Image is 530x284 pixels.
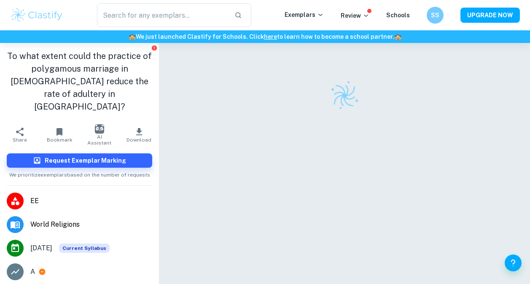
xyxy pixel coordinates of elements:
[30,267,35,277] p: A
[460,8,520,23] button: UPGRADE NOW
[97,3,228,27] input: Search for any exemplars...
[151,45,157,51] button: Report issue
[430,11,440,20] h6: SS
[129,33,136,40] span: 🏫
[30,220,152,230] span: World Religions
[325,76,364,115] img: Clastify logo
[119,123,159,147] button: Download
[85,134,114,146] span: AI Assistant
[45,156,126,165] h6: Request Exemplar Marking
[47,137,73,143] span: Bookmark
[2,32,528,41] h6: We just launched Clastify for Schools. Click to learn how to become a school partner.
[386,12,410,19] a: Schools
[126,137,151,143] span: Download
[10,7,64,24] img: Clastify logo
[7,50,152,113] h1: To what extent could the practice of polygamous marriage in [DEMOGRAPHIC_DATA] reduce the rate of...
[394,33,401,40] span: 🏫
[9,168,150,179] span: We prioritize exemplars based on the number of requests
[40,123,79,147] button: Bookmark
[341,11,369,20] p: Review
[264,33,277,40] a: here
[95,124,104,134] img: AI Assistant
[59,244,110,253] div: This exemplar is based on the current syllabus. Feel free to refer to it for inspiration/ideas wh...
[13,137,27,143] span: Share
[30,196,152,206] span: EE
[285,10,324,19] p: Exemplars
[7,153,152,168] button: Request Exemplar Marking
[30,243,52,253] span: [DATE]
[427,7,444,24] button: SS
[80,123,119,147] button: AI Assistant
[505,255,522,271] button: Help and Feedback
[59,244,110,253] span: Current Syllabus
